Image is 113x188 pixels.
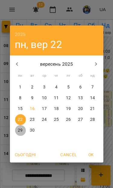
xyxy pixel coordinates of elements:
[63,114,74,125] button: 26
[18,106,23,112] p: 15
[51,114,62,125] button: 25
[84,151,99,158] span: OK
[66,106,71,112] p: 19
[63,93,74,103] button: 12
[63,82,74,93] button: 5
[27,93,38,103] button: 9
[27,82,38,93] button: 2
[67,84,70,90] p: 5
[18,127,23,133] p: 29
[39,114,50,125] button: 24
[31,84,33,90] p: 2
[75,73,86,79] span: сб
[42,95,47,101] p: 10
[91,84,94,90] p: 7
[51,82,62,93] button: 4
[87,93,98,103] button: 14
[12,149,39,160] button: Сьогодні
[39,103,50,114] button: 17
[15,82,26,93] button: 1
[42,117,47,123] p: 24
[87,103,98,114] button: 21
[19,84,21,90] p: 1
[60,151,77,158] span: Cancel
[78,95,83,101] p: 13
[15,30,26,39] button: 2025
[75,82,86,93] button: 6
[75,93,86,103] button: 13
[30,117,35,123] p: 23
[15,114,26,125] button: 22
[66,117,71,123] p: 26
[30,106,35,112] p: 16
[63,103,74,114] button: 19
[78,106,83,112] p: 20
[90,117,95,123] p: 28
[42,106,47,112] p: 17
[90,106,95,112] p: 21
[54,117,59,123] p: 25
[27,125,38,136] button: 30
[78,117,83,123] p: 27
[27,103,38,114] button: 16
[15,103,26,114] button: 15
[51,103,62,114] button: 18
[31,95,33,101] p: 9
[15,151,36,158] span: Сьогодні
[30,127,35,133] p: 30
[75,114,86,125] button: 27
[15,125,26,136] button: 29
[63,73,74,79] span: пт
[15,93,26,103] button: 8
[87,73,98,79] span: нд
[27,73,38,79] span: вт
[39,82,50,93] button: 3
[87,114,98,125] button: 28
[75,103,86,114] button: 20
[43,84,46,90] p: 3
[54,106,59,112] p: 18
[51,93,62,103] button: 11
[39,73,50,79] span: ср
[18,117,23,123] p: 22
[54,95,59,101] p: 11
[51,73,62,79] span: чт
[66,95,71,101] p: 12
[15,38,62,51] button: пн, вер 22
[24,61,89,68] p: вересень 2025
[19,95,21,101] p: 8
[39,93,50,103] button: 10
[82,149,101,160] button: OK
[27,114,38,125] button: 23
[58,149,79,160] button: Cancel
[15,73,26,79] span: пн
[79,84,82,90] p: 6
[87,82,98,93] button: 7
[90,95,95,101] p: 14
[55,84,58,90] p: 4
